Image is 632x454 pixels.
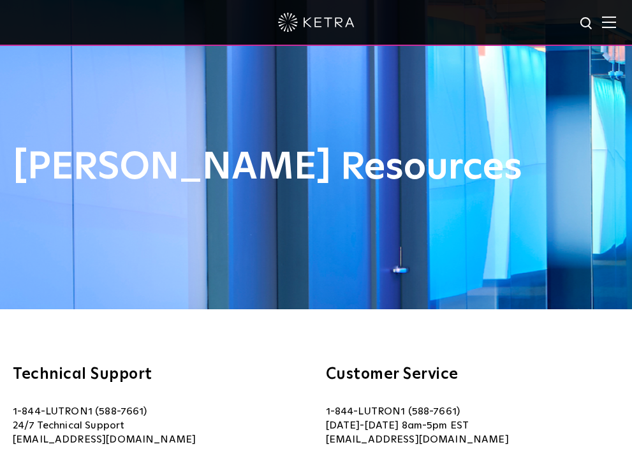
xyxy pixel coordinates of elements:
[602,16,616,28] img: Hamburger%20Nav.svg
[13,147,619,189] h1: [PERSON_NAME] Resources
[278,13,355,32] img: ketra-logo-2019-white
[579,16,595,32] img: search icon
[326,404,620,447] p: 1-844-LUTRON1 (588-7661) [DATE]-[DATE] 8am-5pm EST [EMAIL_ADDRESS][DOMAIN_NAME]
[13,434,196,444] a: [EMAIL_ADDRESS][DOMAIN_NAME]
[326,367,620,382] h3: Customer Service
[13,367,307,382] h3: Technical Support
[13,404,307,447] p: 1-844-LUTRON1 (588-7661) 24/7 Technical Support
